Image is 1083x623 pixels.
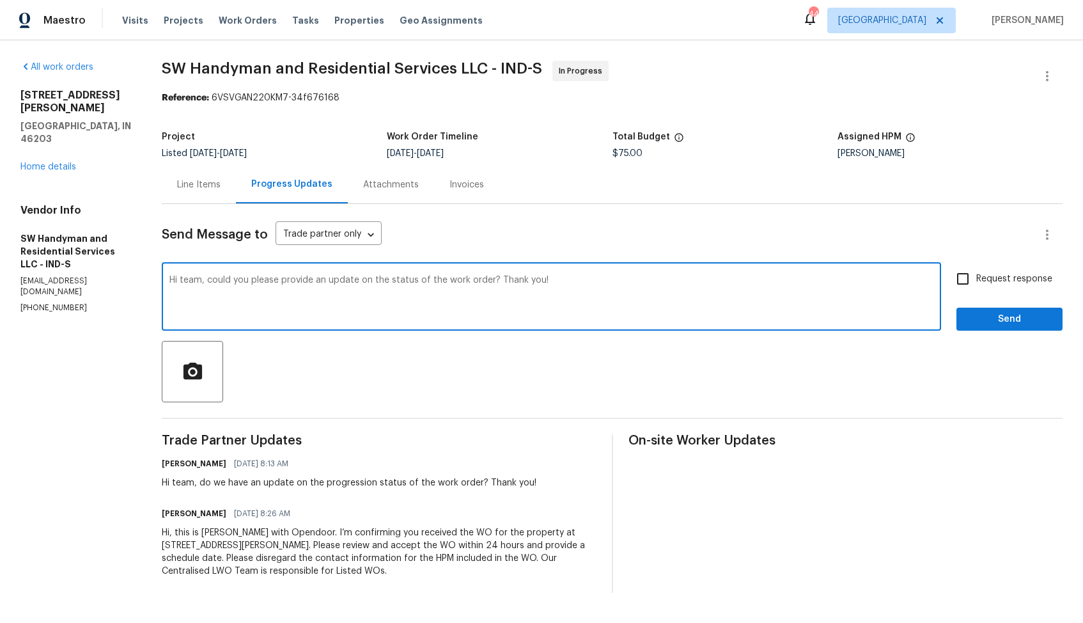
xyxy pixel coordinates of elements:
[162,91,1063,104] div: 6VSVGAN220KM7-34f676168
[162,507,226,520] h6: [PERSON_NAME]
[612,149,643,158] span: $75.00
[162,526,596,578] div: Hi, this is [PERSON_NAME] with Opendoor. I’m confirming you received the WO for the property at [...
[20,232,131,271] h5: SW Handyman and Residential Services LLC - IND-S
[20,303,131,313] p: [PHONE_NUMBER]
[162,149,247,158] span: Listed
[628,434,1063,447] span: On-site Worker Updates
[162,61,542,76] span: SW Handyman and Residential Services LLC - IND-S
[334,14,384,27] span: Properties
[190,149,217,158] span: [DATE]
[449,178,484,191] div: Invoices
[559,65,607,77] span: In Progress
[162,93,209,102] b: Reference:
[164,14,203,27] span: Projects
[162,434,596,447] span: Trade Partner Updates
[43,14,86,27] span: Maestro
[387,132,478,141] h5: Work Order Timeline
[234,457,288,470] span: [DATE] 8:13 AM
[219,14,277,27] span: Work Orders
[400,14,483,27] span: Geo Assignments
[20,276,131,297] p: [EMAIL_ADDRESS][DOMAIN_NAME]
[276,225,382,246] div: Trade partner only
[162,477,536,489] div: Hi team, do we have an update on the progression status of the work order? Thank you!
[674,132,684,149] span: The total cost of line items that have been proposed by Opendoor. This sum includes line items th...
[838,149,1063,158] div: [PERSON_NAME]
[809,8,818,20] div: 44
[986,14,1064,27] span: [PERSON_NAME]
[220,149,247,158] span: [DATE]
[169,276,933,320] textarea: Hi team, could you please provide an update on the status of the work order? Thank you!
[20,204,131,217] h4: Vendor Info
[251,178,332,191] div: Progress Updates
[956,308,1063,331] button: Send
[162,132,195,141] h5: Project
[162,228,268,241] span: Send Message to
[190,149,247,158] span: -
[234,507,290,520] span: [DATE] 8:26 AM
[387,149,414,158] span: [DATE]
[967,311,1052,327] span: Send
[363,178,419,191] div: Attachments
[838,132,901,141] h5: Assigned HPM
[905,132,915,149] span: The hpm assigned to this work order.
[20,89,131,114] h2: [STREET_ADDRESS][PERSON_NAME]
[162,457,226,470] h6: [PERSON_NAME]
[20,63,93,72] a: All work orders
[612,132,670,141] h5: Total Budget
[387,149,444,158] span: -
[417,149,444,158] span: [DATE]
[20,162,76,171] a: Home details
[20,120,131,145] h5: [GEOGRAPHIC_DATA], IN 46203
[122,14,148,27] span: Visits
[292,16,319,25] span: Tasks
[976,272,1052,286] span: Request response
[177,178,221,191] div: Line Items
[838,14,926,27] span: [GEOGRAPHIC_DATA]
